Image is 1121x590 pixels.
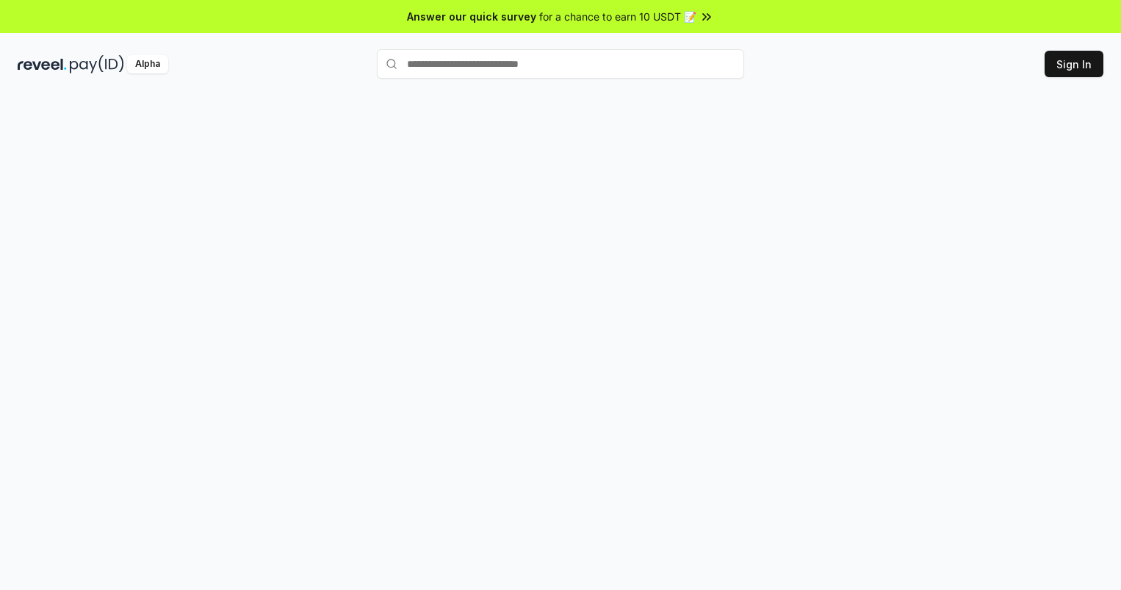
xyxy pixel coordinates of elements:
img: pay_id [70,55,124,73]
img: reveel_dark [18,55,67,73]
div: Alpha [127,55,168,73]
span: Answer our quick survey [407,9,536,24]
button: Sign In [1045,51,1103,77]
span: for a chance to earn 10 USDT 📝 [539,9,696,24]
